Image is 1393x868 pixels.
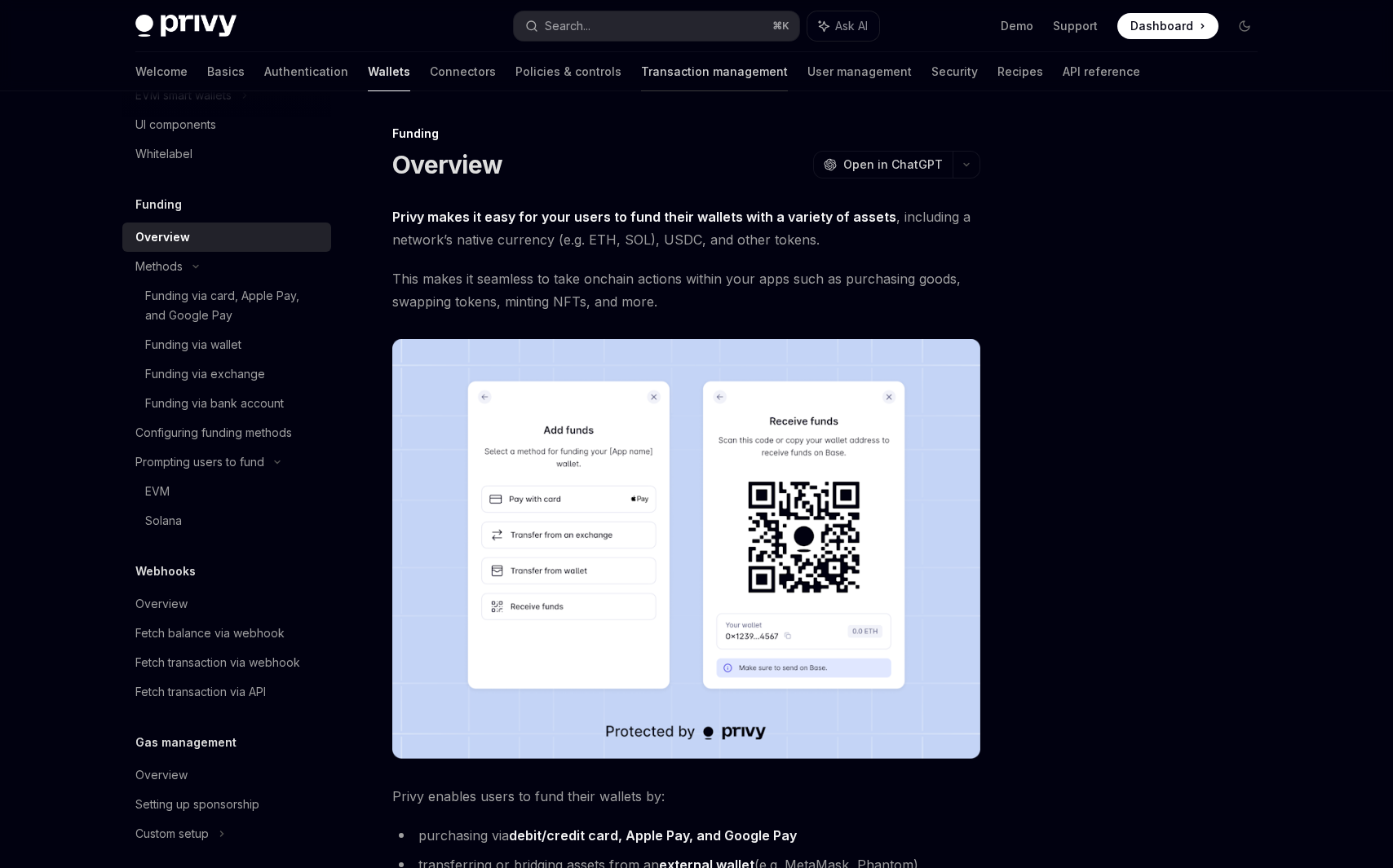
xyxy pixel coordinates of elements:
a: Connectors [430,52,496,91]
div: Funding via bank account [145,394,284,413]
button: Search...⌘K [514,11,799,41]
li: purchasing via [392,824,980,847]
a: Funding via wallet [122,330,331,359]
a: Basics [207,52,245,91]
div: Prompting users to fund [135,452,264,472]
div: Funding via card, Apple Pay, and Google Pay [145,286,321,325]
div: Setting up sponsorship [135,795,259,814]
img: dark logo [135,15,237,37]
a: debit/credit card, Apple Pay, and Google Pay [509,827,797,844]
h5: Funding [135,195,182,214]
span: Dashboard [1130,18,1193,34]
div: Overview [135,765,188,785]
strong: Privy makes it easy for your users to fund their wallets with a variety of assets [392,209,896,225]
div: Search... [545,16,590,36]
div: Solana [145,511,182,531]
a: Funding via exchange [122,359,331,389]
a: Transaction management [641,52,788,91]
h5: Webhooks [135,562,196,581]
a: Funding via bank account [122,389,331,418]
a: API reference [1063,52,1140,91]
a: Demo [1001,18,1033,34]
strong: debit/credit card, Apple Pay, and Google Pay [509,827,797,844]
a: Configuring funding methods [122,418,331,447]
div: Fetch balance via webhook [135,623,285,643]
a: User management [807,52,912,91]
span: Privy enables users to fund their wallets by: [392,785,980,808]
div: Funding via exchange [145,364,265,384]
span: Ask AI [835,18,868,34]
a: Overview [122,223,331,252]
div: Methods [135,257,183,276]
a: Support [1053,18,1098,34]
div: Configuring funding methods [135,423,292,443]
span: , including a network’s native currency (e.g. ETH, SOL), USDC, and other tokens. [392,205,980,251]
button: Ask AI [807,11,879,41]
a: Wallets [368,52,410,91]
button: Toggle dark mode [1232,13,1258,39]
a: Setting up sponsorship [122,790,331,819]
span: ⌘ K [772,20,789,33]
a: UI components [122,110,331,139]
h5: Gas management [135,733,237,752]
div: Overview [135,594,188,614]
a: EVM [122,477,331,506]
button: Open in ChatGPT [813,151,953,178]
div: Custom setup [135,824,209,844]
a: Security [931,52,978,91]
h1: Overview [392,150,502,179]
a: Recipes [997,52,1043,91]
a: Fetch balance via webhook [122,619,331,648]
span: This makes it seamless to take onchain actions within your apps such as purchasing goods, swappin... [392,267,980,313]
div: EVM [145,482,170,501]
div: UI components [135,115,216,134]
a: Whitelabel [122,139,331,169]
a: Solana [122,506,331,535]
a: Authentication [264,52,348,91]
a: Overview [122,589,331,619]
a: Fetch transaction via API [122,677,331,707]
div: Fetch transaction via webhook [135,653,300,672]
a: Welcome [135,52,188,91]
div: Overview [135,227,190,247]
span: Open in ChatGPT [843,156,943,173]
a: Fetch transaction via webhook [122,648,331,677]
div: Funding [392,126,980,142]
div: Fetch transaction via API [135,682,266,702]
a: Policies & controls [515,52,621,91]
a: Funding via card, Apple Pay, and Google Pay [122,281,331,330]
img: images/Funding.png [392,339,980,759]
a: Overview [122,760,331,790]
a: Dashboard [1117,13,1218,39]
div: Funding via wallet [145,335,241,355]
div: Whitelabel [135,144,192,164]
